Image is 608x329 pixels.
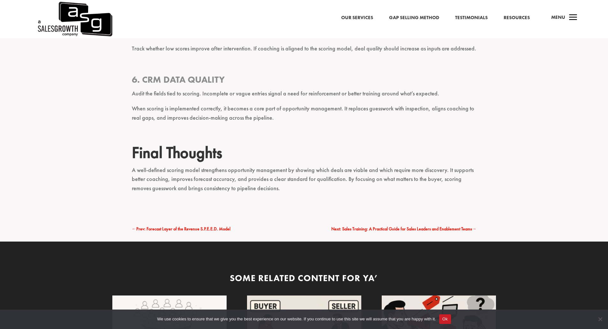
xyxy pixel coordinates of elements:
a: Gap Selling Method [389,14,439,22]
span: a [567,11,580,24]
a: Next: Sales Training: A Practical Guide for Sales Leaders and Enablement Teams→ [331,225,477,233]
p: Audit the fields tied to scoring. Incomplete or vague entries signal a need for reinforcement or ... [132,89,477,104]
h2: Final Thoughts [132,143,477,165]
a: Our Services [341,14,373,22]
p: Track whether low scores improve after intervention. If coaching is aligned to the scoring model,... [132,44,477,59]
span: ← [132,226,136,232]
div: Some Related Content for Ya’ [113,272,496,284]
span: No [597,316,603,322]
p: When scoring is implemented correctly, it becomes a core part of opportunity management. It repla... [132,104,477,128]
span: → [472,226,477,232]
p: A well-defined scoring model strengthens opportunity management by showing which deals are viable... [132,166,477,199]
h3: 6. CRM Data Quality [132,74,477,89]
span: We use cookies to ensure that we give you the best experience on our website. If you continue to ... [157,316,436,322]
span: Menu [551,14,565,20]
a: ←Prev: Forecast Layer of the Revenue S.P.E.E.D. Model [132,225,230,233]
span: Next: Sales Training: A Practical Guide for Sales Leaders and Enablement Teams [331,226,472,232]
a: Resources [504,14,530,22]
a: Testimonials [455,14,488,22]
span: Prev: Forecast Layer of the Revenue S.P.E.E.D. Model [136,226,230,232]
button: Ok [439,314,451,324]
